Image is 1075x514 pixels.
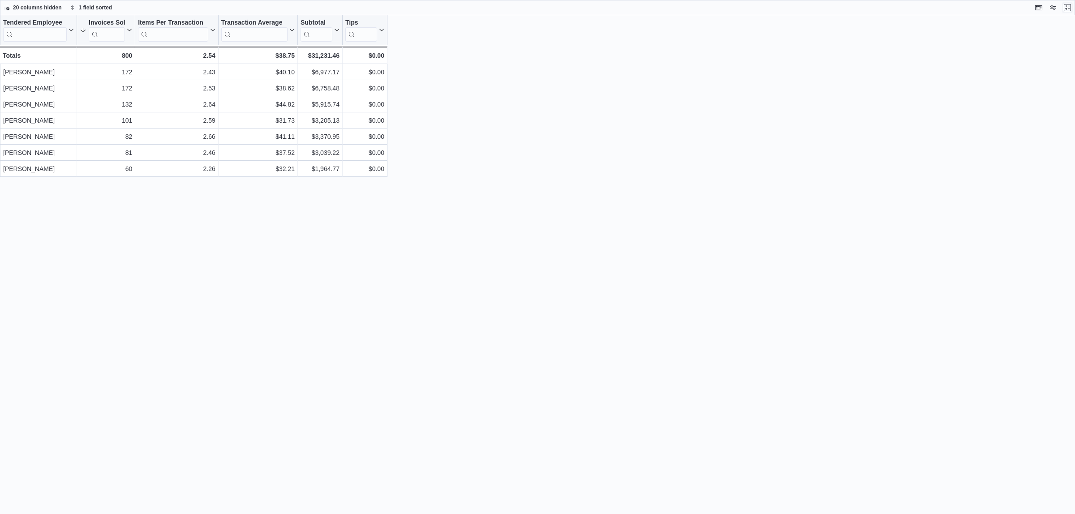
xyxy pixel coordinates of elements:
[80,19,132,42] button: Invoices Sold
[345,19,377,27] div: Tips
[80,163,132,174] div: 60
[221,19,295,42] button: Transaction Average
[1062,2,1073,13] button: Exit fullscreen
[3,163,74,174] div: [PERSON_NAME]
[3,67,74,77] div: [PERSON_NAME]
[138,147,215,158] div: 2.46
[345,131,384,142] div: $0.00
[3,19,67,42] div: Tendered Employee
[80,99,132,110] div: 132
[301,19,332,27] div: Subtotal
[3,147,74,158] div: [PERSON_NAME]
[3,50,74,61] div: Totals
[138,67,215,77] div: 2.43
[89,19,125,42] div: Invoices Sold
[0,2,65,13] button: 20 columns hidden
[301,115,340,126] div: $3,205.13
[221,83,295,94] div: $38.62
[80,147,132,158] div: 81
[138,163,215,174] div: 2.26
[138,19,215,42] button: Items Per Transaction
[138,83,215,94] div: 2.53
[3,83,74,94] div: [PERSON_NAME]
[221,67,295,77] div: $40.10
[345,67,384,77] div: $0.00
[138,115,215,126] div: 2.59
[221,99,295,110] div: $44.82
[221,163,295,174] div: $32.21
[301,19,340,42] button: Subtotal
[221,147,295,158] div: $37.52
[3,99,74,110] div: [PERSON_NAME]
[80,50,132,61] div: 800
[345,99,384,110] div: $0.00
[301,19,332,42] div: Subtotal
[301,50,340,61] div: $31,231.46
[138,19,208,27] div: Items Per Transaction
[301,147,340,158] div: $3,039.22
[345,19,377,42] div: Tips
[221,131,295,142] div: $41.11
[221,50,295,61] div: $38.75
[221,115,295,126] div: $31.73
[138,50,215,61] div: 2.54
[345,19,384,42] button: Tips
[3,19,67,27] div: Tendered Employee
[301,83,340,94] div: $6,758.48
[66,2,116,13] button: 1 field sorted
[3,115,74,126] div: [PERSON_NAME]
[138,99,215,110] div: 2.64
[301,131,340,142] div: $3,370.95
[1033,2,1044,13] button: Keyboard shortcuts
[301,163,340,174] div: $1,964.77
[89,19,125,27] div: Invoices Sold
[301,99,340,110] div: $5,915.74
[79,4,112,11] span: 1 field sorted
[1048,2,1058,13] button: Display options
[3,131,74,142] div: [PERSON_NAME]
[13,4,62,11] span: 20 columns hidden
[80,67,132,77] div: 172
[301,67,340,77] div: $6,977.17
[3,19,74,42] button: Tendered Employee
[80,115,132,126] div: 101
[80,131,132,142] div: 82
[221,19,288,27] div: Transaction Average
[138,131,215,142] div: 2.66
[345,50,384,61] div: $0.00
[345,163,384,174] div: $0.00
[80,83,132,94] div: 172
[345,83,384,94] div: $0.00
[138,19,208,42] div: Items Per Transaction
[345,115,384,126] div: $0.00
[221,19,288,42] div: Transaction Average
[345,147,384,158] div: $0.00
